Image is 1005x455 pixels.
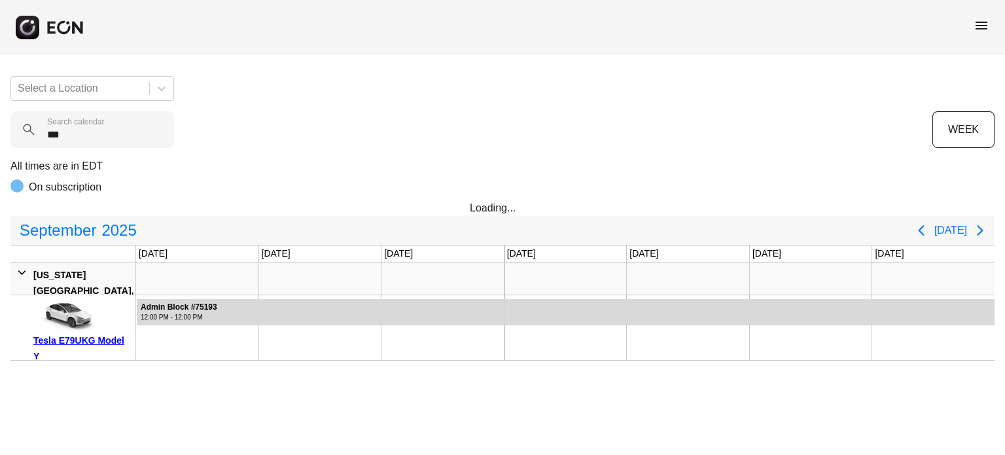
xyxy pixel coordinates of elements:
[934,219,967,242] button: [DATE]
[908,217,934,244] button: Previous page
[29,179,101,195] p: On subscription
[470,200,535,216] div: Loading...
[872,246,906,262] div: [DATE]
[259,246,293,262] div: [DATE]
[141,302,217,312] div: Admin Block #75193
[136,246,170,262] div: [DATE]
[974,18,989,33] span: menu
[10,158,995,174] p: All times are in EDT
[17,217,99,244] span: September
[136,295,995,325] div: Rented for 96 days by Admin Block Current status is rental
[932,111,995,148] button: WEEK
[504,246,538,262] div: [DATE]
[33,300,99,333] img: car
[47,117,104,127] label: Search calendar
[99,217,139,244] span: 2025
[627,246,661,262] div: [DATE]
[750,246,784,262] div: [DATE]
[33,267,133,314] div: [US_STATE][GEOGRAPHIC_DATA], [GEOGRAPHIC_DATA]
[967,217,993,244] button: Next page
[141,312,217,322] div: 12:00 PM - 12:00 PM
[381,246,415,262] div: [DATE]
[12,217,145,244] button: September2025
[33,333,131,364] div: Tesla E79UKG Model Y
